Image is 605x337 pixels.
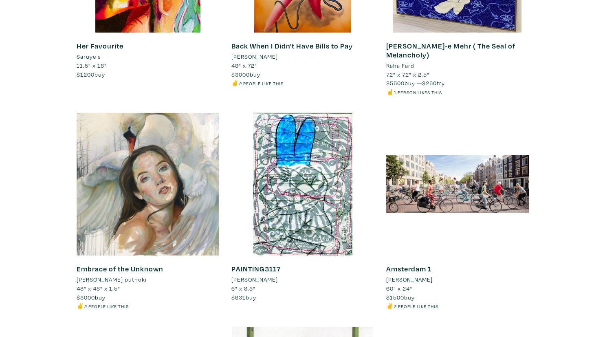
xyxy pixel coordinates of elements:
li: ☝️ [386,88,529,97]
span: 11.5" x 18" [77,62,107,69]
a: [PERSON_NAME] putnoki [77,275,219,284]
span: buy [231,293,256,301]
small: 2 people like this [239,80,284,86]
li: Saruye s [77,52,101,61]
span: 6" x 8.3" [231,284,255,292]
span: buy [77,70,105,78]
span: 72" x 72" x 2.5" [386,70,429,78]
a: PAINTING3117 [231,264,281,273]
span: buy [231,70,260,78]
small: 2 people like this [84,303,129,309]
li: [PERSON_NAME] putnoki [77,275,147,284]
li: [PERSON_NAME] [386,275,433,284]
span: $250 [422,79,437,87]
span: buy [77,293,106,301]
span: buy [386,293,415,301]
a: [PERSON_NAME]-e Mehr ( The Seal of Melancholy) [386,41,515,59]
li: Raha Fard [386,61,414,70]
a: [PERSON_NAME] [231,275,374,284]
span: $631 [231,293,246,301]
a: [PERSON_NAME] [386,275,529,284]
a: Raha Fard [386,61,529,70]
li: [PERSON_NAME] [231,275,278,284]
li: ✌️ [231,79,374,88]
small: 2 people like this [394,303,438,309]
a: Back When I Didn't Have Bills to Pay [231,41,353,51]
span: 60" x 24" [386,284,412,292]
small: 1 person likes this [394,89,442,95]
li: [PERSON_NAME] [231,52,278,61]
span: $1500 [386,293,404,301]
a: Embrace of the Unknown [77,264,163,273]
span: buy — try [386,79,445,87]
span: 48" x 72" [231,62,257,69]
a: Her Favourite [77,41,123,51]
li: ✌️ [77,302,219,311]
span: 48" x 48" x 1.5" [77,284,120,292]
span: $3000 [231,70,250,78]
a: Amsterdam 1 [386,264,431,273]
a: Saruye s [77,52,219,61]
li: ✌️ [386,302,529,311]
span: $5500 [386,79,405,87]
a: [PERSON_NAME] [231,52,374,61]
span: $3000 [77,293,95,301]
span: $1200 [77,70,95,78]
